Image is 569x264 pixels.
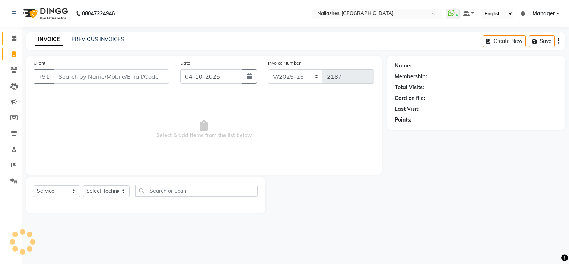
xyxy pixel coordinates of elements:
[395,116,411,124] div: Points:
[395,84,424,91] div: Total Visits:
[180,60,190,66] label: Date
[395,73,427,81] div: Membership:
[529,35,555,47] button: Save
[395,105,420,113] div: Last Visit:
[268,60,301,66] label: Invoice Number
[82,3,115,24] b: 08047224946
[483,35,526,47] button: Create New
[34,69,54,84] button: +91
[35,33,63,46] a: INVOICE
[395,94,425,102] div: Card on file:
[395,62,411,70] div: Name:
[34,60,45,66] label: Client
[533,10,555,18] span: Manager
[54,69,169,84] input: Search by Name/Mobile/Email/Code
[135,185,258,197] input: Search or Scan
[34,92,374,167] span: Select & add items from the list below
[71,36,124,43] a: PREVIOUS INVOICES
[19,3,70,24] img: logo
